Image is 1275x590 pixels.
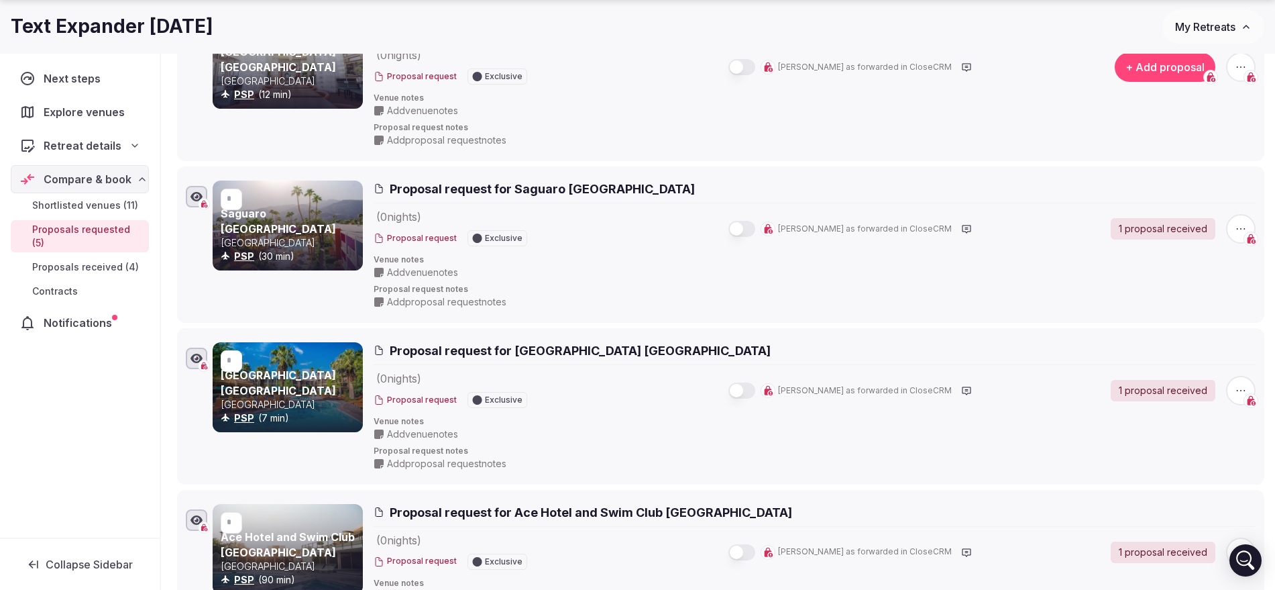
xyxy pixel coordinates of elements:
span: Proposal request notes [374,122,1256,134]
span: [PERSON_NAME] as forwarded in CloseCRM [778,546,952,558]
a: Ace Hotel and Swim Club [GEOGRAPHIC_DATA] [221,530,355,558]
span: Exclusive [485,72,522,81]
a: Contracts [11,282,149,301]
a: PSP [234,89,254,100]
a: 1 proposal received [1111,380,1215,401]
a: Shortlisted venues (11) [11,196,149,215]
button: Proposal request [374,233,457,244]
div: (90 min) [221,573,360,587]
span: Exclusive [485,234,522,242]
span: Proposal request notes [374,446,1256,457]
span: Add venue notes [387,266,458,279]
span: ( 0 night s ) [376,372,421,385]
span: Venue notes [374,93,1256,104]
span: ( 0 night s ) [376,48,421,62]
span: Exclusive [485,558,522,566]
a: PSP [234,250,254,262]
div: Open Intercom Messenger [1229,544,1262,577]
button: + Add proposal [1115,52,1215,82]
span: ( 0 night s ) [376,534,421,547]
span: [PERSON_NAME] as forwarded in CloseCRM [778,224,952,235]
div: (7 min) [221,411,360,425]
span: Contracts [32,285,78,298]
span: Collapse Sidebar [46,558,133,571]
span: Exclusive [485,396,522,404]
span: Add proposal request notes [387,457,506,471]
button: Proposal request [374,71,457,83]
span: [PERSON_NAME] as forwarded in CloseCRM [778,385,952,397]
a: Explore venues [11,98,149,126]
a: Notifications [11,309,149,337]
a: Proposals requested (5) [11,220,149,252]
span: Next steps [44,70,106,87]
span: Proposals received (4) [32,260,139,274]
span: Retreat details [44,138,121,154]
a: PSP [234,412,254,424]
span: Notifications [44,315,117,331]
span: Venue notes [374,416,1256,428]
div: (12 min) [221,88,360,101]
span: Proposal request notes [374,284,1256,295]
h1: Text Expander [DATE] [11,13,213,40]
span: Shortlisted venues (11) [32,199,138,212]
span: Proposals requested (5) [32,223,144,250]
span: My Retreats [1175,20,1235,34]
a: PSP [234,574,254,585]
span: Proposal request for [GEOGRAPHIC_DATA] [GEOGRAPHIC_DATA] [390,342,771,359]
span: Proposal request for Saguaro [GEOGRAPHIC_DATA] [390,181,695,197]
button: Collapse Sidebar [11,550,149,579]
span: Add proposal request notes [387,295,506,309]
a: Next steps [11,64,149,93]
a: Proposals received (4) [11,258,149,277]
span: Add venue notes [387,428,458,441]
p: [GEOGRAPHIC_DATA] [221,398,360,411]
span: Explore venues [44,104,130,120]
button: My Retreats [1162,10,1264,44]
p: [GEOGRAPHIC_DATA] [221,75,360,88]
span: Venue notes [374,254,1256,266]
button: Proposal request [374,556,457,567]
span: Compare & book [44,171,131,187]
span: [PERSON_NAME] as forwarded in CloseCRM [778,62,952,73]
a: 1 proposal received [1111,218,1215,240]
a: [GEOGRAPHIC_DATA] [GEOGRAPHIC_DATA] [221,368,336,397]
p: [GEOGRAPHIC_DATA] [221,236,360,250]
a: Saguaro [GEOGRAPHIC_DATA] [221,207,336,235]
button: Proposal request [374,395,457,406]
a: 1 proposal received [1111,542,1215,563]
span: Venue notes [374,578,1256,589]
p: [GEOGRAPHIC_DATA] [221,560,360,573]
span: Add venue notes [387,104,458,117]
div: (30 min) [221,250,360,263]
a: [GEOGRAPHIC_DATA] [GEOGRAPHIC_DATA] [221,45,336,73]
span: Add proposal request notes [387,134,506,147]
span: Proposal request for Ace Hotel and Swim Club [GEOGRAPHIC_DATA] [390,504,792,521]
span: ( 0 night s ) [376,210,421,224]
